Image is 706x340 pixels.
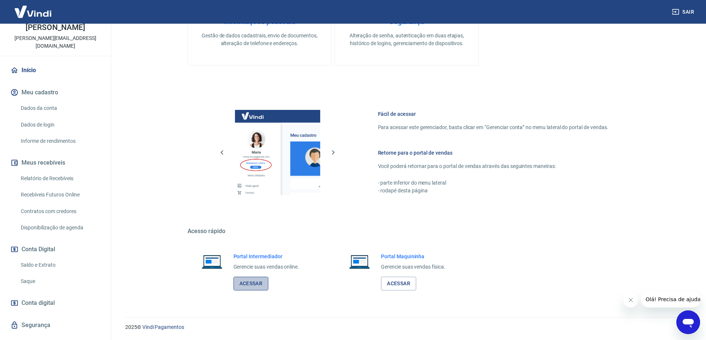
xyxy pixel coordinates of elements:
p: Alteração de senha, autenticação em duas etapas, histórico de logins, gerenciamento de dispositivos. [347,32,467,47]
p: Você poderá retornar para o portal de vendas através das seguintes maneiras: [378,162,609,170]
h6: Portal Intermediador [233,253,299,260]
a: Acessar [381,277,416,290]
h6: Portal Maquininha [381,253,445,260]
a: Acessar [233,277,269,290]
button: Conta Digital [9,241,102,257]
button: Sair [670,5,697,19]
p: Gerencie suas vendas física. [381,263,445,271]
p: [PERSON_NAME] [PERSON_NAME] [6,16,105,31]
a: Relatório de Recebíveis [18,171,102,186]
a: Conta digital [9,295,102,311]
h6: Retorne para o portal de vendas [378,149,609,156]
a: Contratos com credores [18,204,102,219]
a: Segurança [9,317,102,333]
span: Olá! Precisa de ajuda? [4,5,62,11]
p: Para acessar este gerenciador, basta clicar em “Gerenciar conta” no menu lateral do portal de ven... [378,124,609,131]
iframe: Fechar mensagem [623,293,638,307]
img: Imagem de um notebook aberto [344,253,375,270]
button: Meu cadastro [9,84,102,101]
a: Vindi Pagamentos [142,324,184,330]
button: Meus recebíveis [9,155,102,171]
a: Saque [18,274,102,289]
a: Recebíveis Futuros Online [18,187,102,202]
h5: Acesso rápido [188,228,626,235]
span: Conta digital [21,298,55,308]
p: - rodapé desta página [378,187,609,195]
img: Imagem da dashboard mostrando o botão de gerenciar conta na sidebar no lado esquerdo [235,110,320,195]
a: Dados da conta [18,101,102,116]
p: Gerencie suas vendas online. [233,263,299,271]
img: Vindi [9,0,57,23]
a: Início [9,62,102,78]
p: [PERSON_NAME][EMAIL_ADDRESS][DOMAIN_NAME] [6,34,105,50]
p: 2025 © [125,323,688,331]
a: Saldo e Extrato [18,257,102,273]
a: Disponibilização de agenda [18,220,102,235]
p: Gestão de dados cadastrais, envio de documentos, alteração de telefone e endereços. [200,32,319,47]
img: Imagem de um notebook aberto [196,253,228,270]
iframe: Mensagem da empresa [641,291,700,307]
iframe: Botão para abrir a janela de mensagens [676,310,700,334]
h6: Fácil de acessar [378,110,609,118]
p: - parte inferior do menu lateral [378,179,609,187]
a: Dados de login [18,117,102,132]
a: Informe de rendimentos [18,134,102,149]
